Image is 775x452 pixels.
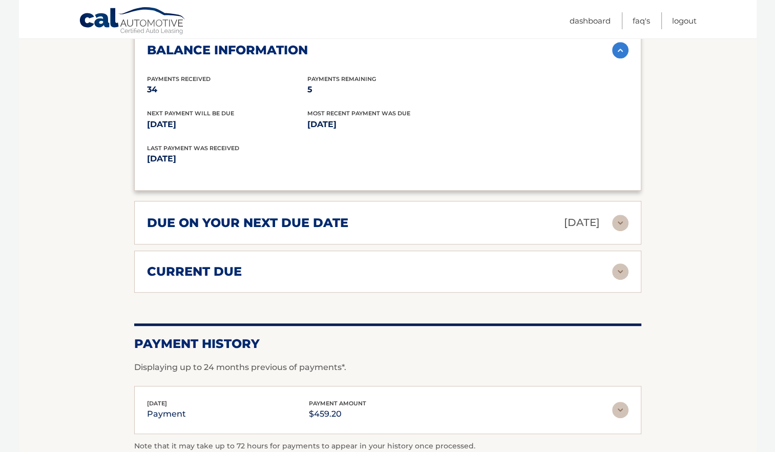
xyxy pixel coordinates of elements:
h2: balance information [147,43,308,58]
p: 5 [307,83,468,97]
span: Next Payment will be due [147,110,234,117]
img: accordion-rest.svg [612,215,629,231]
img: accordion-rest.svg [612,402,629,418]
span: Last Payment was received [147,145,239,152]
span: Payments Received [147,75,211,83]
a: Dashboard [570,12,611,29]
p: payment [147,407,186,421]
p: Displaying up to 24 months previous of payments*. [134,361,641,374]
p: [DATE] [307,117,468,132]
span: Most Recent Payment Was Due [307,110,410,117]
a: Logout [672,12,697,29]
span: Payments Remaining [307,75,376,83]
span: payment amount [309,400,366,407]
p: [DATE] [147,117,307,132]
h2: current due [147,264,242,279]
h2: due on your next due date [147,215,348,231]
span: [DATE] [147,400,167,407]
a: FAQ's [633,12,650,29]
a: Cal Automotive [79,7,186,36]
p: 34 [147,83,307,97]
p: $459.20 [309,407,366,421]
h2: Payment History [134,336,641,352]
p: [DATE] [147,152,388,166]
img: accordion-active.svg [612,42,629,58]
p: [DATE] [564,214,600,232]
img: accordion-rest.svg [612,263,629,280]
